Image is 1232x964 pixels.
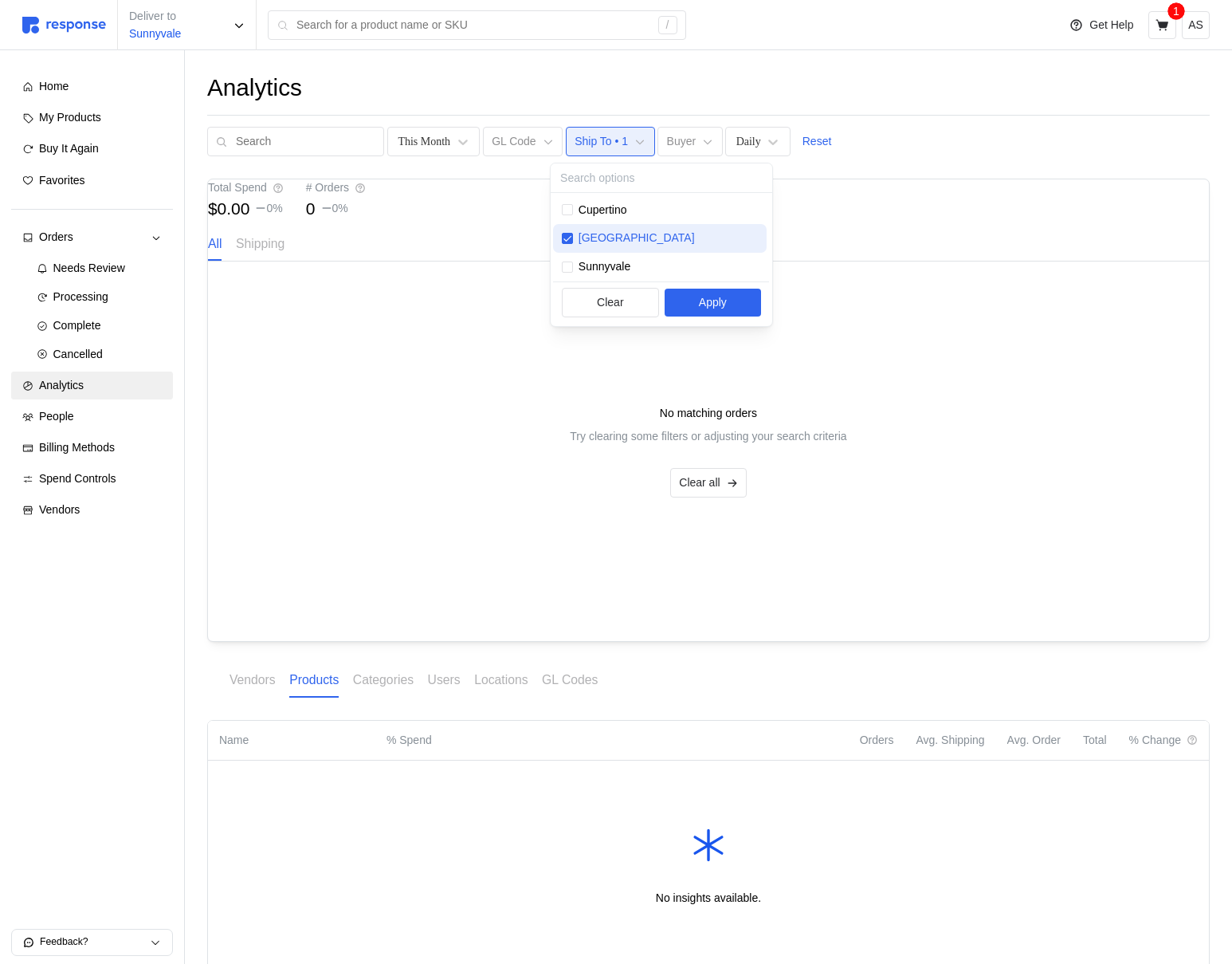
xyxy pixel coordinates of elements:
p: Cupertino [579,202,627,219]
a: Cancelled [26,340,173,369]
p: Avg. Order [1007,732,1061,750]
p: Users [428,670,461,690]
p: Sunnyvale [579,258,630,276]
span: People [39,410,74,423]
button: AS [1182,11,1210,39]
span: Billing Methods [39,441,115,454]
h1: Analytics [207,73,302,104]
span: Spend Controls [39,472,116,485]
a: Complete [26,312,173,340]
p: Buyer [667,133,696,151]
button: Get Help [1060,10,1143,41]
a: Analytics [11,372,173,400]
a: My Products [11,104,173,132]
p: All [208,234,222,254]
button: Clear [562,288,659,318]
p: Clear all [679,474,720,492]
p: Reset [802,133,832,151]
p: 0 [306,200,316,217]
div: This Month [398,133,450,150]
button: Feedback? [12,930,172,955]
a: People [11,403,173,431]
p: Shipping [236,234,284,254]
a: Spend Controls [11,465,173,494]
p: Avg. Shipping [916,732,984,750]
p: Apply [699,294,727,312]
span: Vendors [39,503,80,516]
button: Clear all [670,468,747,498]
p: Ship To • 1 [575,133,628,151]
p: Products [289,670,339,690]
p: Deliver to [129,8,181,26]
span: Buy It Again [39,142,99,155]
a: Processing [26,283,173,312]
button: Ship To • 1 [566,127,655,157]
p: GL Codes [542,670,598,690]
p: Vendors [230,670,276,690]
span: My Products [39,111,101,124]
div: / [658,16,677,35]
p: Clear [597,294,623,312]
div: Total Spend [208,179,284,197]
p: Try clearing some filters or adjusting your search criteria [570,428,846,446]
p: Total [1083,732,1107,750]
a: Buy It Again [11,135,173,163]
input: Search options [551,163,772,193]
p: $0.00 [208,200,250,217]
input: Search for a product name or SKU [296,11,649,40]
button: Buyer [657,127,723,157]
p: 0 % [255,200,282,218]
p: % Spend [386,732,532,750]
span: Complete [53,319,101,332]
p: Sunnyvale [129,26,181,43]
p: [GEOGRAPHIC_DATA] [579,230,695,247]
div: Orders [39,229,145,246]
button: GL Code [483,127,563,157]
p: % Change [1129,732,1181,750]
a: Orders [11,223,173,252]
a: Favorites [11,167,173,195]
div: # Orders [306,179,366,197]
p: Orders [860,732,894,750]
p: Feedback? [40,935,150,950]
p: Get Help [1089,17,1133,34]
div: Daily [736,133,761,150]
p: AS [1188,17,1203,34]
a: Needs Review [26,254,173,283]
button: Reset [793,127,841,157]
p: GL Code [492,133,536,151]
p: 1 [1173,2,1179,20]
span: Needs Review [53,262,125,274]
p: Name [219,732,364,750]
span: Home [39,80,69,92]
span: Analytics [39,379,84,392]
span: Processing [53,290,108,303]
button: Apply [665,289,761,317]
a: Vendors [11,496,173,525]
p: Categories [353,670,414,690]
a: Home [11,73,173,101]
p: Locations [474,670,528,690]
p: No matching orders [660,405,757,423]
a: Billing Methods [11,434,173,462]
p: 0 % [321,200,348,218]
span: Cancelled [53,348,103,360]
img: svg%3e [22,17,106,33]
input: Search [236,128,375,156]
span: Favorites [39,174,85,187]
